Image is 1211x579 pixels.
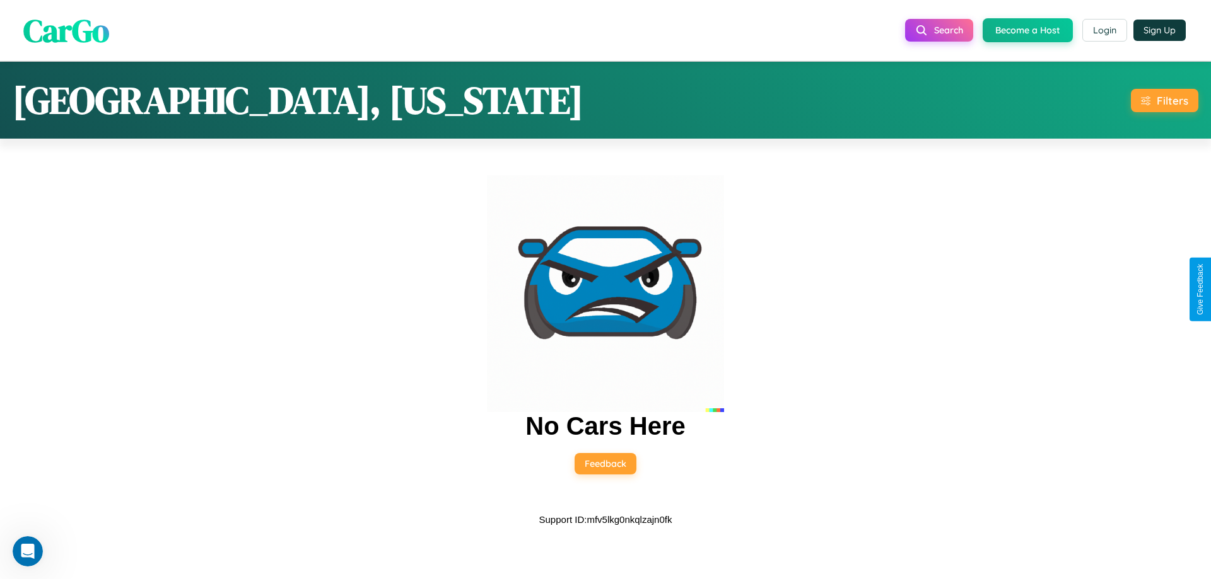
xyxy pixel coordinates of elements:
button: Login [1082,19,1127,42]
span: Search [934,25,963,36]
button: Sign Up [1133,20,1186,41]
button: Become a Host [983,18,1073,42]
button: Search [905,19,973,42]
h1: [GEOGRAPHIC_DATA], [US_STATE] [13,74,583,126]
img: car [487,175,724,412]
div: Give Feedback [1196,264,1205,315]
button: Feedback [575,453,636,474]
h2: No Cars Here [525,412,685,440]
div: Filters [1157,94,1188,107]
iframe: Intercom live chat [13,536,43,566]
p: Support ID: mfv5lkg0nkqlzajn0fk [539,511,672,528]
button: Filters [1131,89,1198,112]
span: CarGo [23,8,109,52]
